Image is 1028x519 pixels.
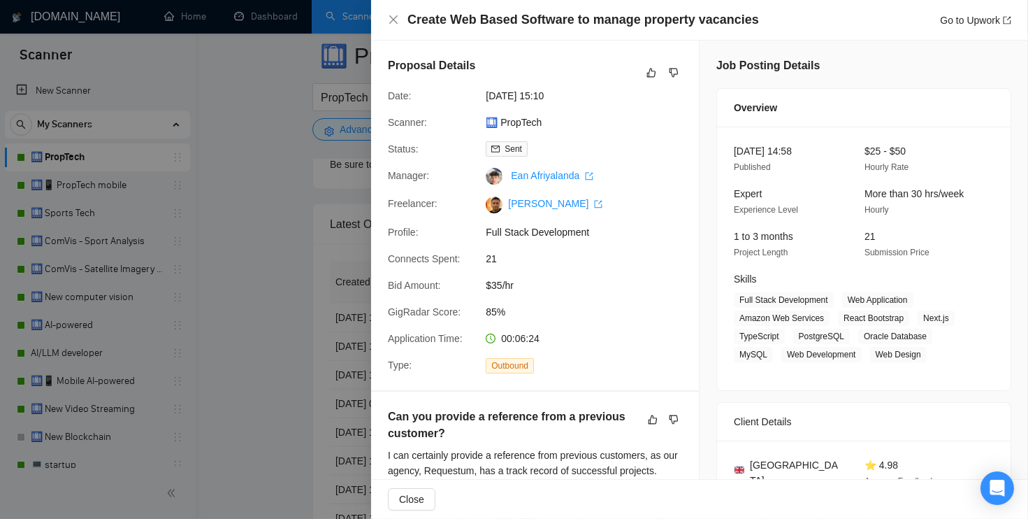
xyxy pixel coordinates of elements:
[501,333,540,344] span: 00:06:24
[665,64,682,81] button: dislike
[388,306,461,318] span: GigRadar Score:
[980,471,1014,505] div: Open Intercom Messenger
[388,333,463,344] span: Application Time:
[734,465,744,475] img: 🇬🇧
[388,448,682,494] div: I can certainly provide a reference from previous customers, as our agency, Requestum, has a trac...
[508,198,602,209] a: [PERSON_NAME] export
[734,162,771,172] span: Published
[388,280,441,291] span: Bid Amount:
[594,200,602,208] span: export
[669,414,679,425] span: dislike
[665,411,682,428] button: dislike
[734,100,777,115] span: Overview
[486,88,695,104] span: [DATE] 15:10
[388,57,475,74] h5: Proposal Details
[486,225,695,240] span: Full Stack Development
[399,492,424,507] span: Close
[388,253,461,264] span: Connects Spent:
[734,347,773,362] span: MySQL
[486,197,502,213] img: c1-aABC-5Ox2tTrxXAcwt-RlVjgvMtbvNhZXzEFwsXJNdjguB6AqkBH-Enckg_P-yv
[388,117,427,128] span: Scanner:
[734,273,757,285] span: Skills
[716,57,820,74] h5: Job Posting Details
[864,205,889,215] span: Hourly
[793,329,850,344] span: PostgreSQL
[864,145,906,157] span: $25 - $50
[491,145,500,153] span: mail
[864,231,876,242] span: 21
[781,347,862,362] span: Web Development
[585,172,593,180] span: export
[388,488,435,511] button: Close
[858,329,932,344] span: Oracle Database
[388,90,411,101] span: Date:
[734,292,834,308] span: Full Stack Development
[734,311,830,326] span: Amazon Web Services
[486,115,695,130] span: 🛄 PropTech
[864,476,935,486] span: Average Feedback
[388,227,419,238] span: Profile:
[407,11,759,29] h4: Create Web Based Software to manage property vacancies
[486,278,695,293] span: $35/hr
[669,67,679,78] span: dislike
[388,198,437,209] span: Freelancer:
[734,231,793,242] span: 1 to 3 months
[734,248,788,257] span: Project Length
[838,311,909,326] span: React Bootstrap
[505,144,522,154] span: Sent
[864,248,929,257] span: Submission Price
[486,358,534,374] span: Outbound
[388,170,429,181] span: Manager:
[918,311,955,326] span: Next.js
[864,460,898,471] span: ⭐ 4.98
[486,251,695,266] span: 21
[734,205,798,215] span: Experience Level
[842,292,913,308] span: Web Application
[734,403,994,441] div: Client Details
[511,170,593,181] a: Ean Afriyalanda export
[644,411,661,428] button: like
[486,304,695,320] span: 85%
[648,414,658,425] span: like
[870,347,927,362] span: Web Design
[486,334,495,343] span: clock-circle
[1003,16,1011,24] span: export
[388,14,399,26] button: Close
[864,188,964,199] span: More than 30 hrs/week
[388,143,419,155] span: Status:
[388,408,638,442] h5: Can you provide a reference from a previous customer?
[643,64,660,81] button: like
[646,67,656,78] span: like
[388,14,399,25] span: close
[388,360,412,371] span: Type:
[734,188,762,199] span: Expert
[864,162,908,172] span: Hourly Rate
[750,457,842,488] span: [GEOGRAPHIC_DATA]
[734,145,792,157] span: [DATE] 14:58
[734,329,785,344] span: TypeScript
[940,15,1011,26] a: Go to Upworkexport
